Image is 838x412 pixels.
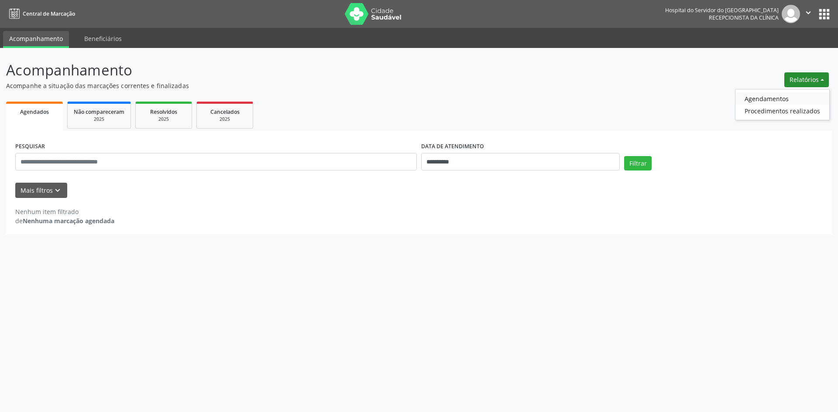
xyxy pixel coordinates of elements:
button: Relatórios [784,72,829,87]
a: Beneficiários [78,31,128,46]
label: DATA DE ATENDIMENTO [421,140,484,153]
button: Filtrar [624,156,652,171]
ul: Relatórios [735,89,830,120]
i:  [804,8,813,17]
label: PESQUISAR [15,140,45,153]
p: Acompanhamento [6,59,584,81]
strong: Nenhuma marcação agendada [23,217,114,225]
a: Central de Marcação [6,7,75,21]
div: Nenhum item filtrado [15,207,114,216]
button: Mais filtroskeyboard_arrow_down [15,183,67,198]
span: Não compareceram [74,108,124,116]
span: Cancelados [210,108,240,116]
span: Agendados [20,108,49,116]
div: 2025 [203,116,247,123]
button:  [800,5,817,23]
i: keyboard_arrow_down [53,186,62,195]
a: Procedimentos realizados [735,105,829,117]
img: img [782,5,800,23]
div: 2025 [142,116,185,123]
a: Acompanhamento [3,31,69,48]
div: 2025 [74,116,124,123]
p: Acompanhe a situação das marcações correntes e finalizadas [6,81,584,90]
span: Resolvidos [150,108,177,116]
a: Agendamentos [735,92,829,105]
div: de [15,216,114,225]
button: apps [817,7,832,22]
span: Recepcionista da clínica [709,14,779,21]
div: Hospital do Servidor do [GEOGRAPHIC_DATA] [665,7,779,14]
span: Central de Marcação [23,10,75,17]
